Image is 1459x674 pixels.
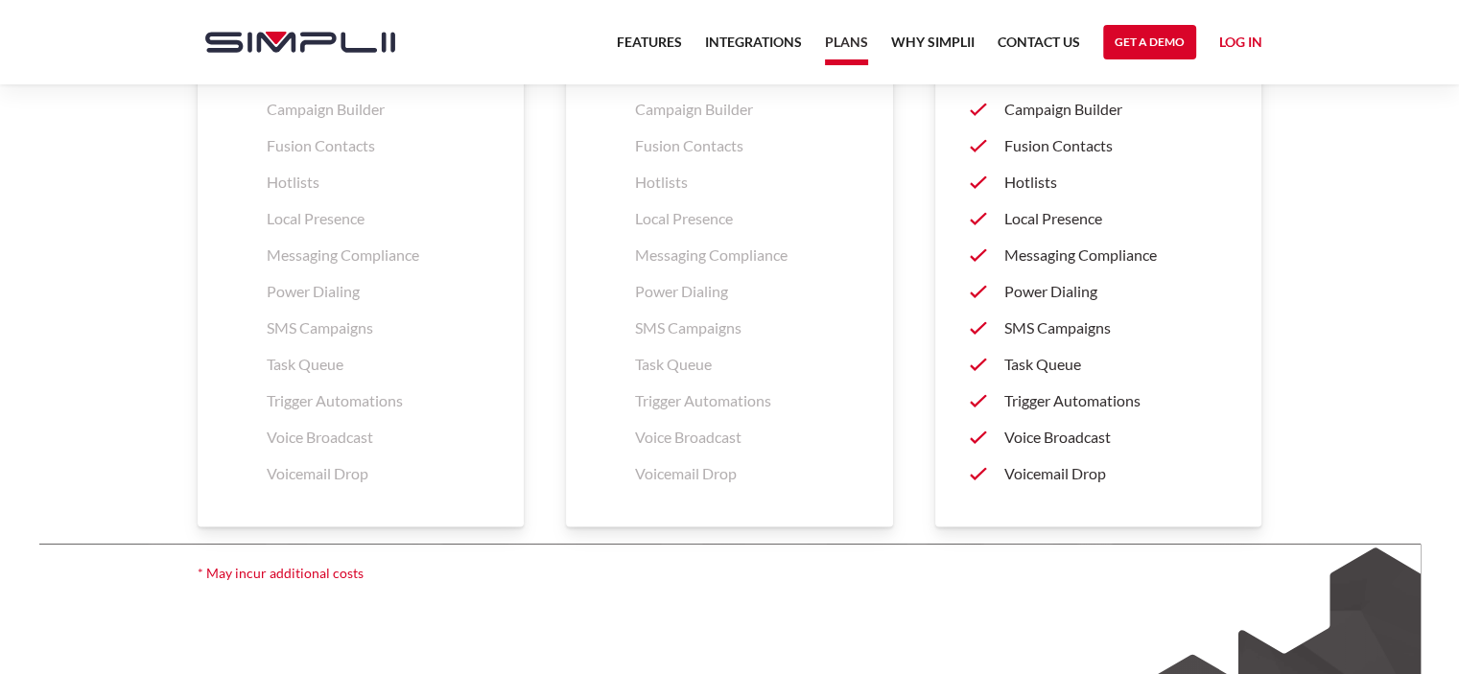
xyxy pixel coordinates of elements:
[970,237,1228,273] a: Messaging Compliance
[1004,98,1228,121] p: Campaign Builder
[267,316,490,339] p: SMS Campaigns
[267,462,490,485] p: Voicemail Drop
[205,32,395,53] img: Simplii
[970,455,1228,492] a: Voicemail Drop
[635,462,859,485] p: Voicemail Drop
[998,31,1080,65] a: Contact US
[1004,207,1228,230] p: Local Presence
[970,383,1228,419] a: Trigger Automations
[825,31,868,65] a: Plans
[1219,31,1262,59] a: Log in
[635,280,859,303] p: Power Dialing
[267,171,490,194] p: Hotlists
[970,91,1228,128] a: Campaign Builder
[635,426,859,449] p: Voice Broadcast
[267,98,490,121] p: Campaign Builder
[1004,462,1228,485] p: Voicemail Drop
[970,419,1228,455] a: Voice Broadcast
[970,200,1228,237] a: Local Presence
[635,134,859,157] p: Fusion Contacts
[635,389,859,412] p: Trigger Automations
[267,244,490,267] p: Messaging Compliance
[891,31,975,65] a: Why Simplii
[635,353,859,376] p: Task Queue
[635,207,859,230] p: Local Presence
[267,280,490,303] p: Power Dialing
[705,31,802,65] a: Integrations
[1004,244,1228,267] p: Messaging Compliance
[635,244,859,267] p: Messaging Compliance
[267,134,490,157] p: Fusion Contacts
[970,273,1228,310] a: Power Dialing
[970,164,1228,200] a: Hotlists
[617,31,682,65] a: Features
[267,353,490,376] p: Task Queue
[970,310,1228,346] a: SMS Campaigns
[1004,353,1228,376] p: Task Queue
[1103,25,1196,59] a: Get a Demo
[635,316,859,339] p: SMS Campaigns
[267,426,490,449] p: Voice Broadcast
[1004,389,1228,412] p: Trigger Automations
[1004,280,1228,303] p: Power Dialing
[267,389,490,412] p: Trigger Automations
[267,207,490,230] p: Local Presence
[635,171,859,194] p: Hotlists
[1004,134,1228,157] p: Fusion Contacts
[970,346,1228,383] a: Task Queue
[635,98,859,121] p: Campaign Builder
[1004,316,1228,339] p: SMS Campaigns
[970,128,1228,164] a: Fusion Contacts
[1004,426,1228,449] p: Voice Broadcast
[1004,171,1228,194] p: Hotlists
